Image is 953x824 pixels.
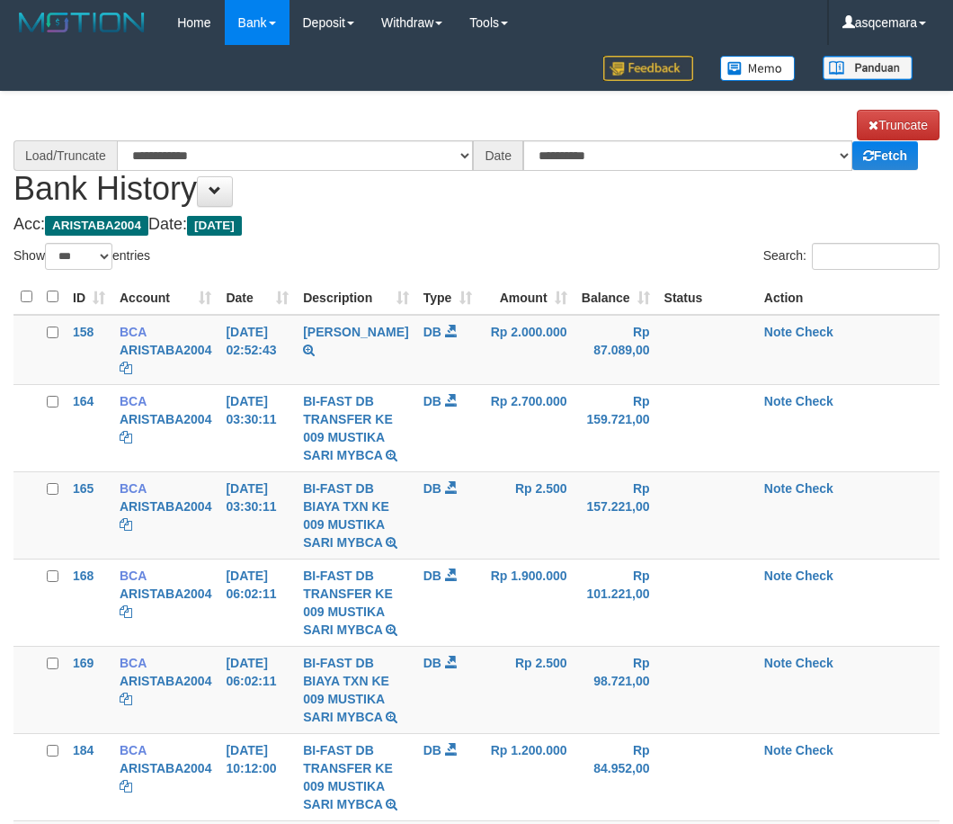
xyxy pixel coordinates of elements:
a: BI-FAST DB TRANSFER KE 009 MUSTIKA SARI MYBCA [303,569,393,637]
a: Copy ARISTABA2004 to clipboard [120,692,132,706]
label: Search: [763,243,940,270]
a: Copy ARISTABA2004 to clipboard [120,430,132,444]
span: DB [423,394,441,408]
th: Amount: activate to sort column ascending [479,280,574,315]
img: Button%20Memo.svg [720,56,796,81]
span: DB [423,743,441,757]
a: Check [796,656,833,670]
span: 165 [73,481,94,496]
span: 184 [73,743,94,757]
span: 168 [73,569,94,583]
a: Check [796,481,833,496]
a: [PERSON_NAME] [303,325,408,339]
span: BCA [120,325,147,339]
a: BI-FAST DB BIAYA TXN KE 009 MUSTIKA SARI MYBCA [303,481,389,550]
td: Rp 2.500 [479,646,574,733]
a: BI-FAST DB TRANSFER KE 009 MUSTIKA SARI MYBCA [303,394,393,462]
td: Rp 87.089,00 [574,315,657,385]
span: 164 [73,394,94,408]
td: Rp 84.952,00 [574,733,657,820]
span: DB [423,569,441,583]
th: Date: activate to sort column ascending [218,280,296,315]
td: [DATE] 06:02:11 [218,559,296,646]
h1: Bank History [13,110,940,207]
a: Note [764,325,792,339]
span: ARISTABA2004 [45,216,148,236]
label: Show entries [13,243,150,270]
th: Description: activate to sort column ascending [296,280,415,315]
a: Note [764,656,792,670]
td: [DATE] 02:52:43 [218,315,296,385]
select: Showentries [45,243,112,270]
a: Truncate [857,110,940,140]
div: Date [473,140,523,171]
span: DB [423,325,441,339]
a: Copy ARISTABA2004 to clipboard [120,517,132,532]
td: Rp 2.000.000 [479,315,574,385]
a: Note [764,569,792,583]
td: Rp 157.221,00 [574,471,657,559]
td: [DATE] 03:30:11 [218,384,296,471]
a: ARISTABA2004 [120,499,211,514]
a: BI-FAST DB TRANSFER KE 009 MUSTIKA SARI MYBCA [303,743,393,811]
a: Check [796,569,833,583]
td: Rp 1.900.000 [479,559,574,646]
img: panduan.png [823,56,913,80]
th: Action [757,280,940,315]
a: Note [764,394,792,408]
td: [DATE] 10:12:00 [218,733,296,820]
span: BCA [120,656,147,670]
td: Rp 98.721,00 [574,646,657,733]
a: Check [796,325,833,339]
a: BI-FAST DB BIAYA TXN KE 009 MUSTIKA SARI MYBCA [303,656,389,724]
span: 158 [73,325,94,339]
a: Copy ARISTABA2004 to clipboard [120,361,132,375]
td: [DATE] 03:30:11 [218,471,296,559]
td: Rp 101.221,00 [574,559,657,646]
a: Copy ARISTABA2004 to clipboard [120,779,132,793]
td: Rp 2.500 [479,471,574,559]
span: 169 [73,656,94,670]
span: DB [423,656,441,670]
th: Balance: activate to sort column ascending [574,280,657,315]
img: Feedback.jpg [603,56,693,81]
th: Status [657,280,757,315]
img: MOTION_logo.png [13,9,150,36]
a: Note [764,481,792,496]
span: DB [423,481,441,496]
th: Type: activate to sort column ascending [416,280,479,315]
input: Search: [812,243,940,270]
span: BCA [120,569,147,583]
th: Account: activate to sort column ascending [112,280,218,315]
a: ARISTABA2004 [120,343,211,357]
span: BCA [120,743,147,757]
span: BCA [120,394,147,408]
h4: Acc: Date: [13,216,940,234]
a: Copy ARISTABA2004 to clipboard [120,605,132,619]
a: ARISTABA2004 [120,412,211,426]
a: ARISTABA2004 [120,674,211,688]
a: ARISTABA2004 [120,761,211,775]
a: Check [796,743,833,757]
a: ARISTABA2004 [120,587,211,601]
a: Note [764,743,792,757]
th: ID: activate to sort column ascending [66,280,112,315]
span: BCA [120,481,147,496]
td: Rp 1.200.000 [479,733,574,820]
a: Check [796,394,833,408]
td: Rp 159.721,00 [574,384,657,471]
div: Load/Truncate [13,140,117,171]
td: [DATE] 06:02:11 [218,646,296,733]
td: Rp 2.700.000 [479,384,574,471]
a: Fetch [852,141,918,170]
span: [DATE] [187,216,242,236]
